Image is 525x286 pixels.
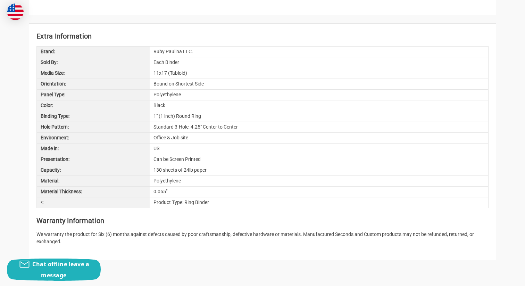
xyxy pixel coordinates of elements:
div: Ruby Paulina LLC. [150,47,488,57]
div: Capacity: [37,165,150,175]
div: Product Type: Ring Binder [150,197,488,208]
img: duty and tax information for United States [7,3,24,20]
div: Sold By: [37,57,150,68]
div: 130 sheets of 24lb paper [150,165,488,175]
div: Material Thickness: [37,187,150,197]
div: Standard 3-Hole, 4.25" Center to Center [150,122,488,132]
div: Panel Type: [37,90,150,100]
div: 0.055" [150,187,488,197]
h2: Warranty Information [36,215,489,226]
div: Environment: [37,133,150,143]
div: Made in: [37,144,150,154]
div: Black [150,100,488,111]
div: Hole Pattern: [37,122,150,132]
div: Can be Screen Printed [150,154,488,165]
div: Polyethylene [150,176,488,186]
div: US [150,144,488,154]
div: 11x17 (Tabloid) [150,68,488,79]
div: 1" (1 inch) Round Ring [150,111,488,122]
div: Brand: [37,47,150,57]
div: Orientation: [37,79,150,89]
div: Binding Type: [37,111,150,122]
div: Office & Job site [150,133,488,143]
div: •: [37,197,150,208]
div: Each Binder [150,57,488,68]
div: Polyethylene [150,90,488,100]
div: Media Size: [37,68,150,79]
div: Color: [37,100,150,111]
div: Material: [37,176,150,186]
h2: Extra Information [36,31,489,41]
span: Chat offline leave a message [32,260,89,279]
p: We warranty the product for Six (6) months against defects caused by poor craftsmanship, defectiv... [36,231,489,245]
div: Bound on Shortest Side [150,79,488,89]
button: Chat offline leave a message [7,259,101,281]
div: Presentation: [37,154,150,165]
